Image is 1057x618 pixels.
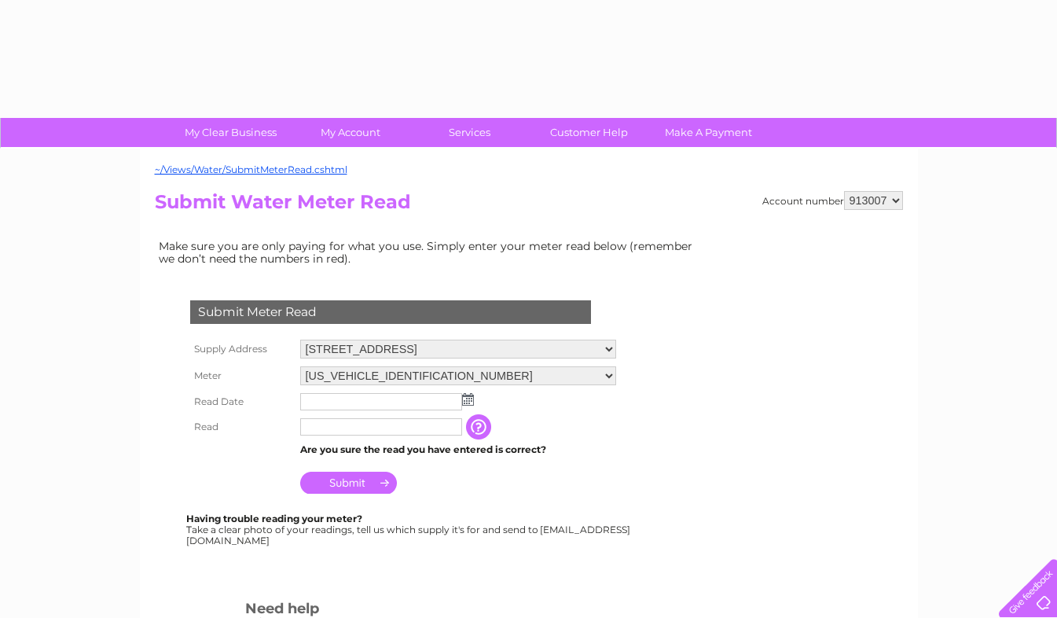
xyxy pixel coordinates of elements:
[155,236,705,269] td: Make sure you are only paying for what you use. Simply enter your meter read below (remember we d...
[285,118,415,147] a: My Account
[462,393,474,406] img: ...
[300,472,397,494] input: Submit
[166,118,295,147] a: My Clear Business
[524,118,654,147] a: Customer Help
[155,191,903,221] h2: Submit Water Meter Read
[405,118,534,147] a: Services
[186,414,296,440] th: Read
[296,440,620,460] td: Are you sure the read you have entered is correct?
[186,513,362,524] b: Having trouble reading your meter?
[155,164,347,175] a: ~/Views/Water/SubmitMeterRead.cshtml
[762,191,903,210] div: Account number
[466,414,494,440] input: Information
[186,336,296,362] th: Supply Address
[190,300,591,324] div: Submit Meter Read
[186,513,633,546] div: Take a clear photo of your readings, tell us which supply it's for and send to [EMAIL_ADDRESS][DO...
[186,362,296,389] th: Meter
[644,118,773,147] a: Make A Payment
[186,389,296,414] th: Read Date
